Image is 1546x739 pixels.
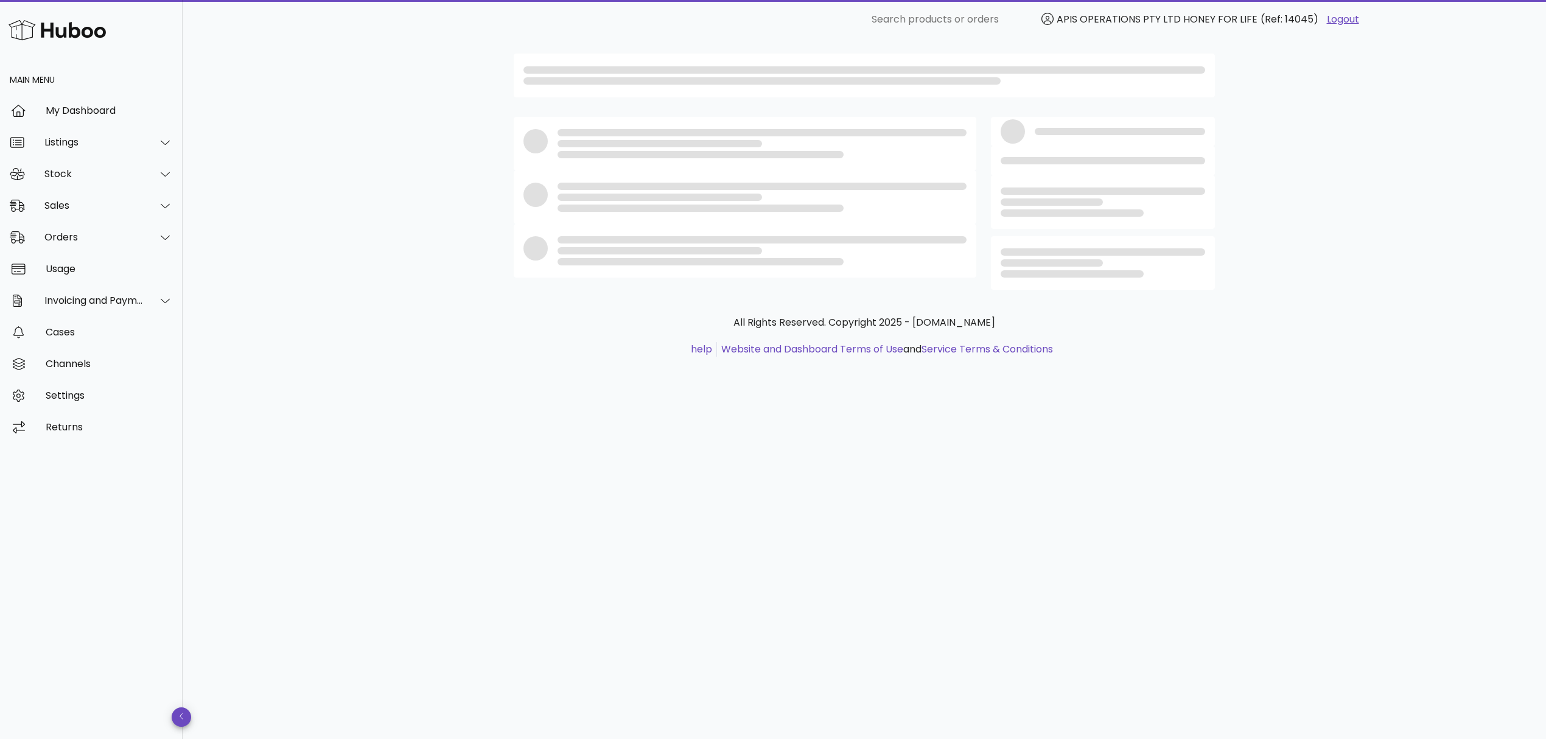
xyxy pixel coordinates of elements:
div: Listings [44,136,144,148]
div: Returns [46,421,173,433]
a: help [691,342,712,356]
img: Huboo Logo [9,17,106,43]
div: Sales [44,200,144,211]
div: Channels [46,358,173,369]
div: Usage [46,263,173,275]
span: (Ref: 14045) [1261,12,1318,26]
div: Settings [46,390,173,401]
a: Website and Dashboard Terms of Use [721,342,903,356]
div: My Dashboard [46,105,173,116]
a: Service Terms & Conditions [922,342,1053,356]
a: Logout [1327,12,1359,27]
span: APIS OPERATIONS PTY LTD HONEY FOR LIFE [1057,12,1257,26]
div: Orders [44,231,144,243]
div: Invoicing and Payments [44,295,144,306]
div: Cases [46,326,173,338]
li: and [717,342,1053,357]
p: All Rights Reserved. Copyright 2025 - [DOMAIN_NAME] [516,315,1212,330]
div: Stock [44,168,144,180]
